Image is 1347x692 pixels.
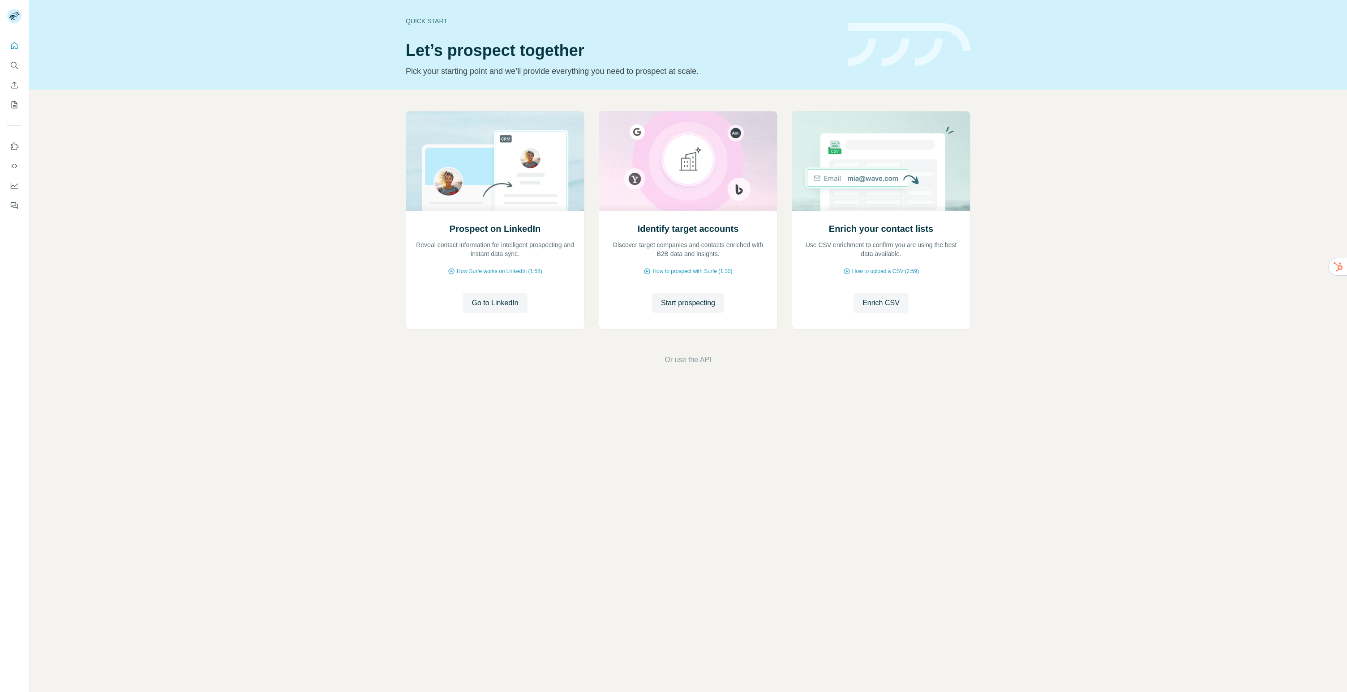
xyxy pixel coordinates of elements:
[406,111,584,211] img: Prospect on LinkedIn
[7,38,21,54] button: Quick start
[801,240,961,258] p: Use CSV enrichment to confirm you are using the best data available.
[652,293,724,313] button: Start prospecting
[599,111,777,211] img: Identify target accounts
[406,65,837,77] p: Pick your starting point and we’ll provide everything you need to prospect at scale.
[608,240,768,258] p: Discover target companies and contacts enriched with B2B data and insights.
[7,97,21,113] button: My lists
[450,222,541,235] h2: Prospect on LinkedIn
[457,267,542,275] span: How Surfe works on LinkedIn (1:58)
[829,222,933,235] h2: Enrich your contact lists
[472,298,518,308] span: Go to LinkedIn
[7,57,21,73] button: Search
[661,298,715,308] span: Start prospecting
[415,240,575,258] p: Reveal contact information for intelligent prospecting and instant data sync.
[7,178,21,194] button: Dashboard
[665,355,711,365] button: Or use the API
[862,298,900,308] span: Enrich CSV
[652,267,732,275] span: How to prospect with Surfe (1:30)
[7,77,21,93] button: Enrich CSV
[7,197,21,214] button: Feedback
[406,17,837,26] div: Quick start
[463,293,527,313] button: Go to LinkedIn
[7,138,21,154] button: Use Surfe on LinkedIn
[848,23,970,67] img: banner
[406,42,837,60] h1: Let’s prospect together
[792,111,970,211] img: Enrich your contact lists
[7,158,21,174] button: Use Surfe API
[852,267,919,275] span: How to upload a CSV (2:59)
[854,293,909,313] button: Enrich CSV
[638,222,739,235] h2: Identify target accounts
